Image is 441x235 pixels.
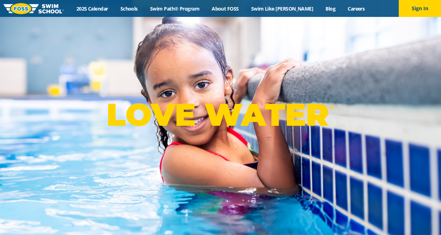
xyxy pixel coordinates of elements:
[319,5,342,12] a: Blog
[342,5,371,12] a: Careers
[70,5,114,12] a: 2025 Calendar
[144,5,205,12] a: Swim Path® Program
[4,3,64,14] img: FOSS Swim School Logo
[106,96,334,134] p: LOVE WATER
[245,5,319,12] a: Swim Like [PERSON_NAME]
[206,5,245,12] a: About FOSS
[329,103,334,112] sup: ®
[114,5,144,12] a: Schools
